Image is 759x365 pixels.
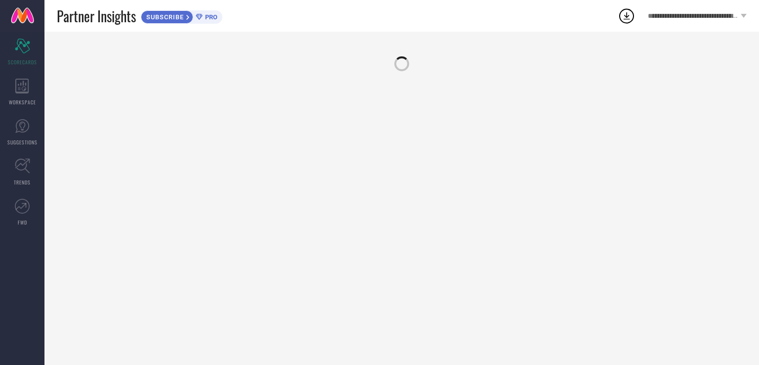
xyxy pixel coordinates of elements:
[14,179,31,186] span: TRENDS
[18,219,27,226] span: FWD
[203,13,217,21] span: PRO
[57,6,136,26] span: Partner Insights
[618,7,635,25] div: Open download list
[7,138,38,146] span: SUGGESTIONS
[9,98,36,106] span: WORKSPACE
[141,13,186,21] span: SUBSCRIBE
[8,58,37,66] span: SCORECARDS
[141,8,222,24] a: SUBSCRIBEPRO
